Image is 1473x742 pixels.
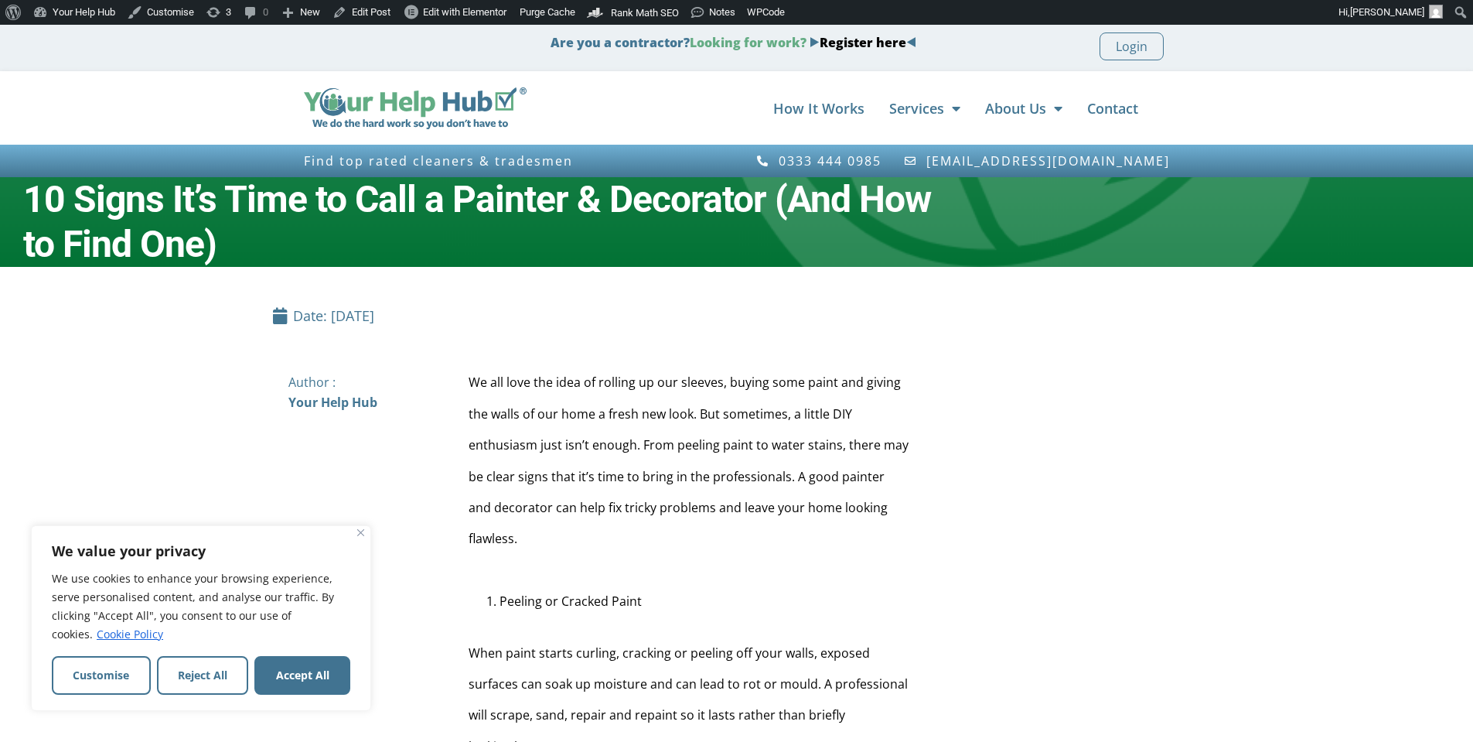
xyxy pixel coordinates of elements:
[690,34,806,51] span: Looking for work?
[96,626,164,642] a: Cookie Policy
[611,7,679,19] span: Rank Math SEO
[810,37,820,47] img: Blue Arrow - Right
[469,675,908,692] span: surfaces can soak up moisture and can lead to rot or mould. A professional
[985,93,1062,124] a: About Us
[469,645,870,662] span: When paint starts curling, cracking or peeling off your walls, exposed
[820,34,906,51] a: Register here
[922,154,1170,168] span: [EMAIL_ADDRESS][DOMAIN_NAME]
[288,372,445,412] p: Author :
[469,499,888,516] span: and decorator can help fix tricky problems and leave your home looking
[906,37,916,47] img: Blue Arrow - Left
[1350,6,1424,18] span: [PERSON_NAME]
[52,656,151,695] button: Customise
[423,6,506,18] span: Edit with Elementor
[469,706,845,723] span: will scrape, sand, repair and repaint so it lasts rather than briefly
[469,436,909,453] span: enthusiasm just isn’t enough. From peeling paint to water stains, there may
[1116,36,1147,56] span: Login
[889,93,960,124] a: Services
[331,306,374,325] time: [DATE]
[903,154,1170,168] a: [EMAIL_ADDRESS][DOMAIN_NAME]
[254,656,350,695] button: Accept All
[1100,32,1164,60] a: Login
[304,154,729,168] h3: Find top rated cleaners & tradesmen
[469,374,901,391] span: We all love the idea of rolling up our sleeves, buying some paint and giving
[756,154,882,168] a: 0333 444 0985
[1087,93,1138,124] a: Contact
[52,542,350,560] p: We value your privacy
[52,569,350,644] p: We use cookies to enhance your browsing experience, serve personalised content, and analyse our t...
[304,87,527,129] img: Your Help Hub Wide Logo
[469,530,517,547] span: flawless.
[542,93,1137,124] nav: Menu
[469,468,885,485] span: be clear signs that it’s time to bring in the professionals. A good painter
[773,93,864,124] a: How It Works
[23,177,957,267] h2: 10 Signs It’s Time to Call a Painter & Decorator (And How to Find One)
[293,306,327,325] span: Date:
[775,154,881,168] span: 0333 444 0985
[500,593,642,610] span: Peeling or Cracked Paint
[157,656,249,695] button: Reject All
[551,34,916,51] strong: Are you a contractor?
[273,306,374,326] a: Date: [DATE]
[357,529,364,536] img: Close
[469,405,852,422] span: the walls of our home a fresh new look. But sometimes, a little DIY
[288,394,377,411] b: Your Help Hub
